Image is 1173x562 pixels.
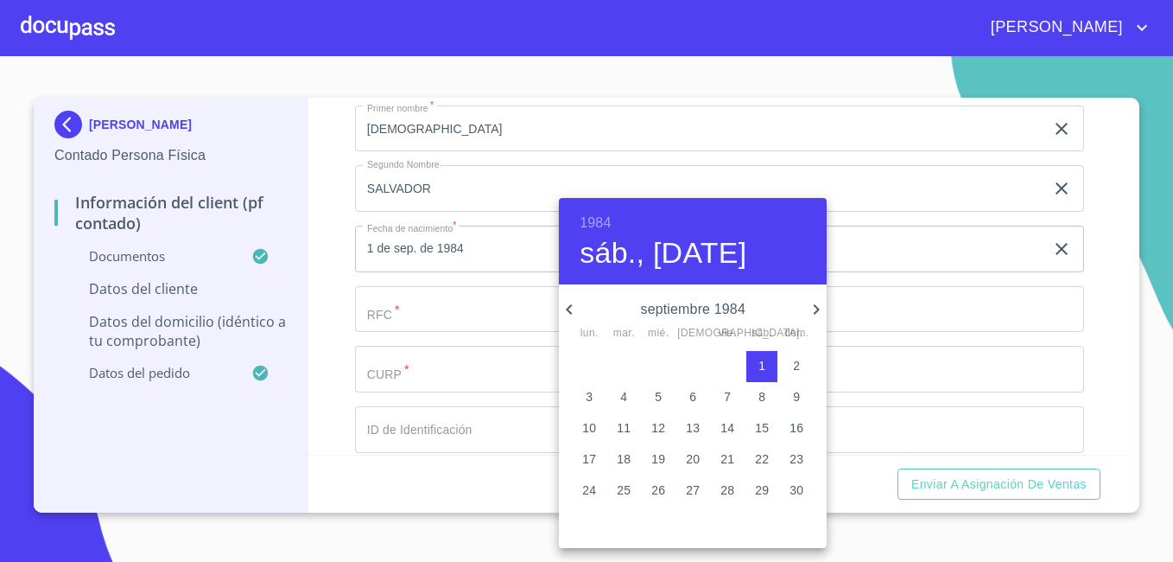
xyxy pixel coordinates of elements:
[746,351,777,382] button: 1
[746,476,777,507] button: 29
[712,413,743,444] button: 14
[582,419,596,437] p: 10
[574,413,605,444] button: 10
[643,325,674,342] span: mié.
[582,482,596,499] p: 24
[781,476,812,507] button: 30
[746,382,777,413] button: 8
[712,476,743,507] button: 28
[582,450,596,468] p: 17
[574,382,605,413] button: 3
[677,413,708,444] button: 13
[651,450,665,468] p: 19
[712,325,743,342] span: vie.
[677,382,708,413] button: 6
[617,419,631,437] p: 11
[580,299,806,320] p: septiembre 1984
[755,419,769,437] p: 15
[789,419,803,437] p: 16
[655,388,662,406] p: 5
[586,388,593,406] p: 3
[574,444,605,476] button: 17
[617,450,631,468] p: 18
[620,388,627,406] p: 4
[789,450,803,468] p: 23
[781,325,812,342] span: dom.
[724,388,731,406] p: 7
[686,482,700,499] p: 27
[643,413,674,444] button: 12
[793,388,800,406] p: 9
[617,482,631,499] p: 25
[686,450,700,468] p: 20
[643,382,674,413] button: 5
[677,444,708,476] button: 20
[608,413,639,444] button: 11
[781,382,812,413] button: 9
[574,476,605,507] button: 24
[643,476,674,507] button: 26
[689,388,696,406] p: 6
[608,476,639,507] button: 25
[755,450,769,468] p: 22
[720,450,734,468] p: 21
[608,325,639,342] span: mar.
[574,325,605,342] span: lun.
[755,482,769,499] p: 29
[758,357,765,374] p: 1
[686,419,700,437] p: 13
[608,382,639,413] button: 4
[651,419,665,437] p: 12
[580,211,611,235] button: 1984
[793,357,800,374] p: 2
[746,413,777,444] button: 15
[608,444,639,476] button: 18
[758,388,765,406] p: 8
[712,444,743,476] button: 21
[677,476,708,507] button: 27
[677,325,708,342] span: [DEMOGRAPHIC_DATA].
[720,482,734,499] p: 28
[746,325,777,342] span: sáb.
[781,444,812,476] button: 23
[746,444,777,476] button: 22
[781,351,812,382] button: 2
[651,482,665,499] p: 26
[789,482,803,499] p: 30
[781,413,812,444] button: 16
[643,444,674,476] button: 19
[580,235,746,271] button: sáb., [DATE]
[720,419,734,437] p: 14
[712,382,743,413] button: 7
